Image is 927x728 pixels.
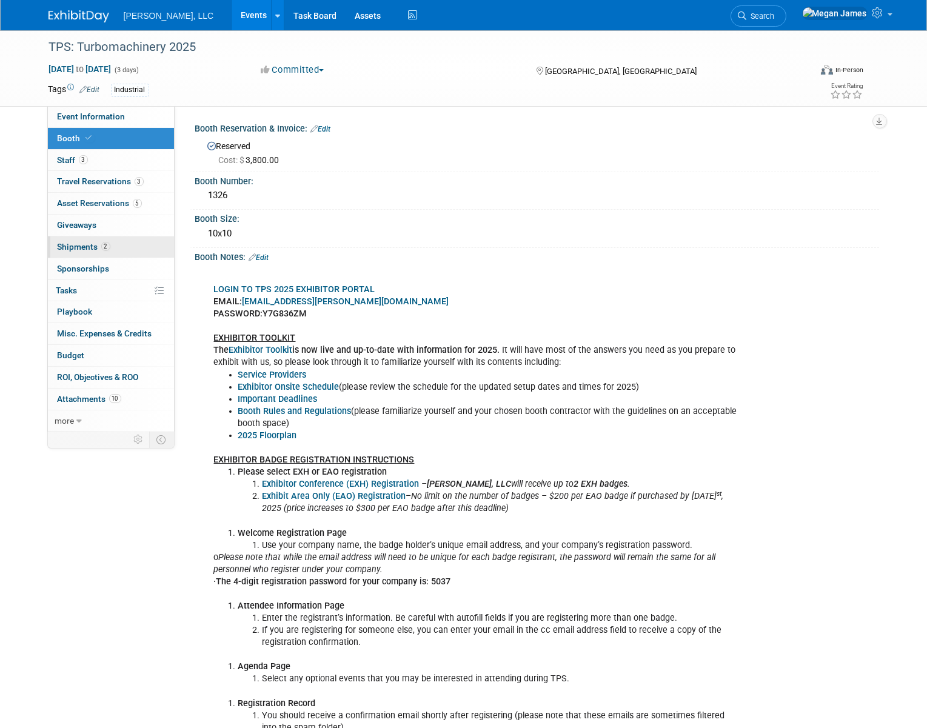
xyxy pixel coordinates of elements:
b: Registration Record [238,698,316,709]
a: Exhibitor Toolkit [229,345,293,355]
span: Cost: $ [219,155,246,165]
div: Booth Size: [195,210,879,225]
span: 3 [79,155,88,164]
b: 5037 [432,576,451,587]
td: Tags [49,83,100,97]
span: 10 [109,394,121,403]
img: ExhibitDay [49,10,109,22]
a: Exhibitor Conference (EXH) Registration [263,479,420,489]
sup: st [717,490,722,498]
a: Tasks [48,280,174,301]
b: 2 EXH badges [574,479,628,489]
li: Select any optional events that you may be interested in attending during TPS. [263,673,740,685]
b: The 4-digit registration password for your company is: [216,576,429,587]
b: Please select EXH or EAO registration [238,467,387,477]
a: Service Providers [238,370,307,380]
b: Agenda Page [238,661,291,672]
div: Booth Reservation & Invoice: [195,119,879,135]
span: Misc. Expenses & Credits [58,329,152,338]
span: 3,800.00 [219,155,284,165]
div: TPS: Turbomachinery 2025 [45,36,794,58]
a: Giveaways [48,215,174,236]
a: more [48,410,174,432]
span: Booth [58,133,95,143]
a: ROI, Objectives & ROO [48,367,174,388]
span: Sponsorships [58,264,110,273]
b: is now live and up-to-date with information for 2025. [293,345,500,355]
i: Please note that while the email address will need to be unique for each badge registrant, the pa... [214,552,716,575]
span: Travel Reservations [58,176,144,186]
u: EXHIBITOR TOOLKIT [214,333,296,343]
span: Shipments [58,242,110,252]
div: 1326 [204,186,870,205]
div: Event Rating [830,83,863,89]
i: – will receive up to . [422,479,631,489]
a: 2025 Floorplan [238,430,297,441]
a: Event Information [48,106,174,127]
a: Travel Reservations3 [48,171,174,192]
div: Booth Number: [195,172,879,187]
span: [PERSON_NAME], LLC [124,11,214,21]
td: Toggle Event Tabs [149,432,174,447]
a: Exhibitor Onsite Schedule [238,382,340,392]
b: LOGIN TO TPS 2025 EXHIBITOR PORTAL [214,284,375,295]
span: to [75,64,86,74]
span: Staff [58,155,88,165]
i: No limit on the number of badges – $200 per EAO badge if purchased by [DATE] , 2025 (price increa... [263,491,724,513]
a: Exhibit Area Only (EAO) Registration [263,491,406,501]
span: Event Information [58,112,125,121]
li: – [263,490,740,515]
a: [EMAIL_ADDRESS][PERSON_NAME][DOMAIN_NAME] [243,296,449,307]
a: Edit [311,125,331,133]
div: 10x10 [204,224,870,243]
div: Booth Notes: [195,248,879,264]
a: Booth Rules and Regulations [238,406,352,416]
u: EXHIBITOR BADGE REGISTRATION INSTRUCTIONS [214,455,415,465]
img: Megan James [802,7,868,20]
span: [DATE] [DATE] [49,64,112,75]
b: EMAIL: [214,296,243,307]
span: Playbook [58,307,93,316]
div: Industrial [111,84,149,96]
span: [GEOGRAPHIC_DATA], [GEOGRAPHIC_DATA] [545,67,697,76]
a: Staff3 [48,150,174,171]
span: 5 [133,199,142,208]
span: more [55,416,75,426]
li: Use your company name, the badge holder’s unique email address, and your company’s registration p... [263,539,740,552]
a: Edit [249,253,269,262]
span: Budget [58,350,85,360]
span: Attachments [58,394,121,404]
span: Giveaways [58,220,97,230]
img: Format-Inperson.png [821,65,833,75]
b: Attendee Information Page [238,601,345,611]
a: Budget [48,345,174,366]
a: Shipments2 [48,236,174,258]
span: (3 days) [114,66,139,74]
a: Attachments10 [48,389,174,410]
td: Personalize Event Tab Strip [129,432,150,447]
a: Important Deadlines [238,394,318,404]
li: (please familiarize yourself and your chosen booth contractor with the guidelines on an acceptabl... [238,406,740,430]
a: Playbook [48,301,174,322]
li: (please review the schedule for the updated setup dates and times for 2025) [238,381,740,393]
i: Booth reservation complete [86,135,92,141]
b: · [214,576,216,587]
a: Asset Reservations5 [48,193,174,214]
a: Misc. Expenses & Credits [48,323,174,344]
b: [PERSON_NAME], LLC [427,479,512,489]
li: If you are registering for someone else, you can enter your email in the cc email address field t... [263,624,740,649]
a: Sponsorships [48,258,174,279]
span: Asset Reservations [58,198,142,208]
span: ROI, Objectives & ROO [58,372,139,382]
a: Booth [48,128,174,149]
div: In-Person [835,65,863,75]
b: The [214,345,229,355]
b: Welcome Registration Page [238,528,347,538]
li: Enter the registrant’s information. Be careful with autofill fields if you are registering more t... [263,612,740,624]
span: 3 [135,177,144,186]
